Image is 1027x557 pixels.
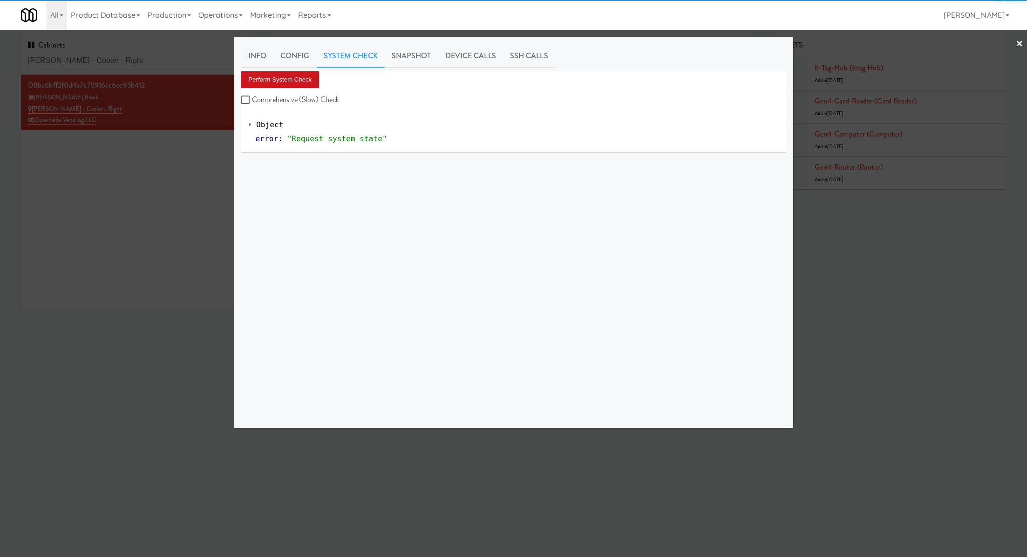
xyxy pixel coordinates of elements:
span: : [278,134,283,143]
a: Device Calls [438,44,503,68]
label: Comprehensive (Slow) Check [241,93,340,107]
span: Object [256,120,283,129]
a: × [1016,30,1023,59]
a: Config [273,44,317,68]
button: Perform System Check [241,71,320,88]
span: error [256,134,279,143]
input: Comprehensive (Slow) Check [241,96,252,104]
img: Micromart [21,7,37,23]
a: Snapshot [385,44,438,68]
a: Info [241,44,273,68]
span: "Request system state" [287,134,387,143]
a: SSH Calls [503,44,555,68]
a: System Check [317,44,385,68]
